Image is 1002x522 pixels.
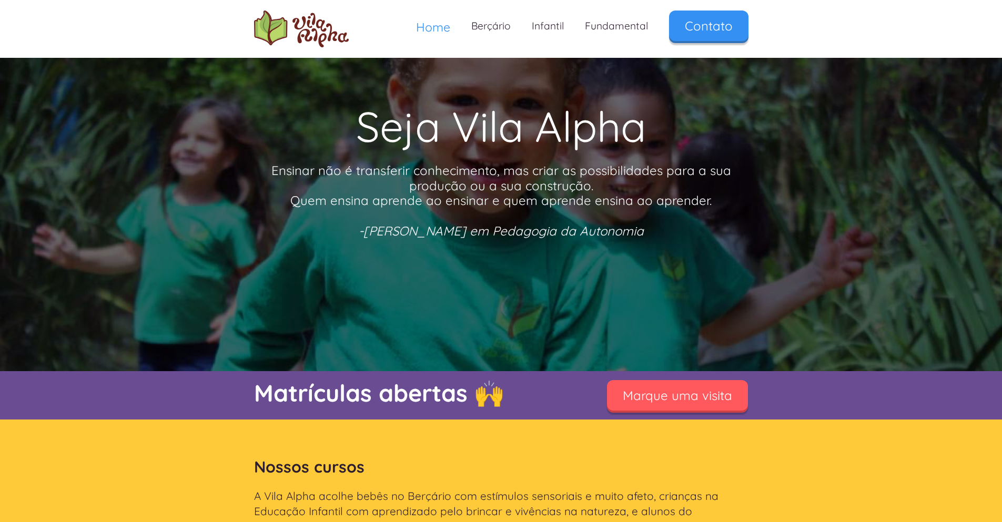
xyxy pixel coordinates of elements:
a: Contato [669,11,748,41]
a: home [254,11,349,47]
a: Berçário [461,11,521,42]
img: logo Escola Vila Alpha [254,11,349,47]
p: Matrículas abertas 🙌 [254,376,580,410]
em: -[PERSON_NAME] em Pedagogia da Autonomia [359,223,644,239]
h2: Nossos cursos [254,451,748,483]
h1: Seja Vila Alpha [254,95,748,158]
a: Marque uma visita [607,380,748,411]
p: Ensinar não é transferir conhecimento, mas criar as possibilidades para a sua produção ou a sua c... [254,163,748,239]
span: Home [416,19,450,35]
a: Home [406,11,461,44]
a: Infantil [521,11,574,42]
a: Fundamental [574,11,659,42]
